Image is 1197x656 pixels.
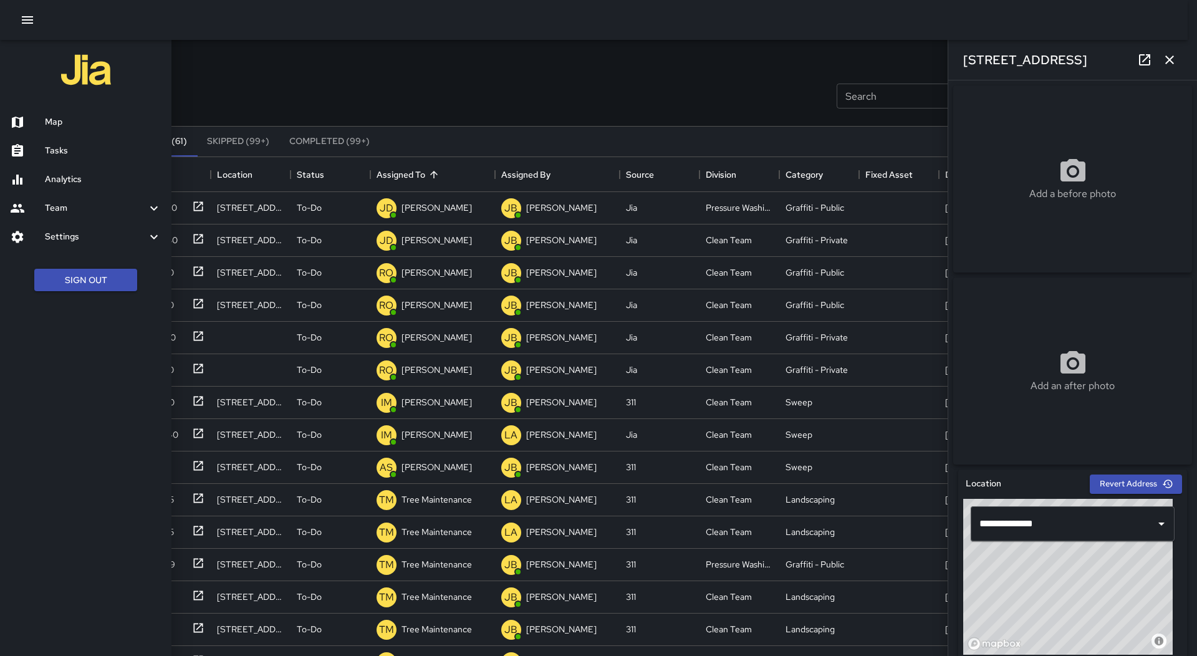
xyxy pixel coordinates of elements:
img: jia-logo [61,45,111,95]
h6: Map [45,115,161,129]
button: Sign Out [34,269,137,292]
h6: Tasks [45,144,161,158]
h6: Analytics [45,173,161,186]
h6: Team [45,201,147,215]
h6: Settings [45,230,147,244]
